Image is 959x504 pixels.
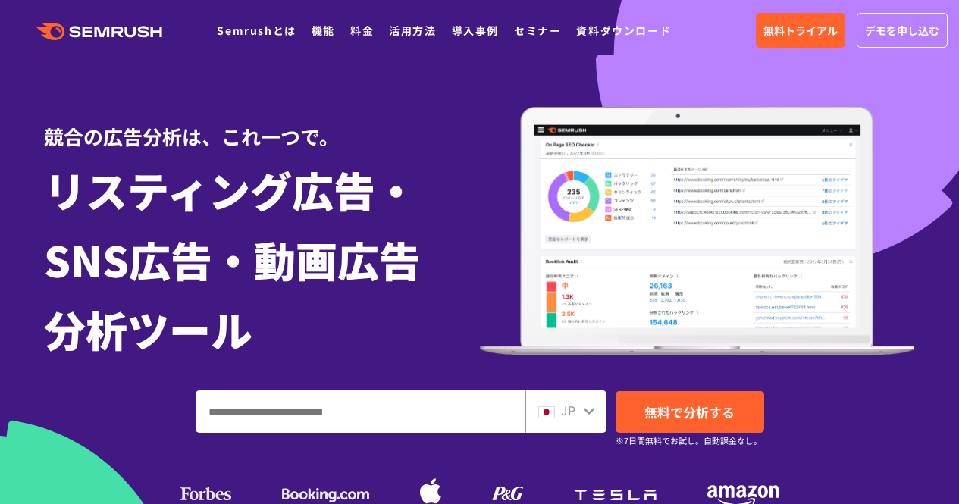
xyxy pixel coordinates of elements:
a: 資料ダウンロード [576,23,671,38]
a: 料金 [350,23,374,38]
a: デモを申し込む [857,13,948,48]
a: 機能 [312,23,335,38]
a: 活用方法 [389,23,436,38]
div: 競合の広告分析は、これ一つで。 [44,99,480,151]
span: デモを申し込む [865,22,939,39]
a: 無料で分析する [616,391,764,433]
h1: リスティング広告・ SNS広告・動画広告 分析ツール [44,155,480,364]
span: 無料トライアル [763,22,838,39]
a: 導入事例 [452,23,499,38]
a: Semrushとは [217,23,296,38]
span: 無料で分析する [644,402,735,421]
small: ※7日間無料でお試し。自動課金なし。 [616,434,762,448]
a: セミナー [514,23,561,38]
input: ドメイン、キーワードまたはURLを入力してください [196,391,525,432]
span: JP [561,401,575,419]
a: 無料トライアル [756,13,845,48]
